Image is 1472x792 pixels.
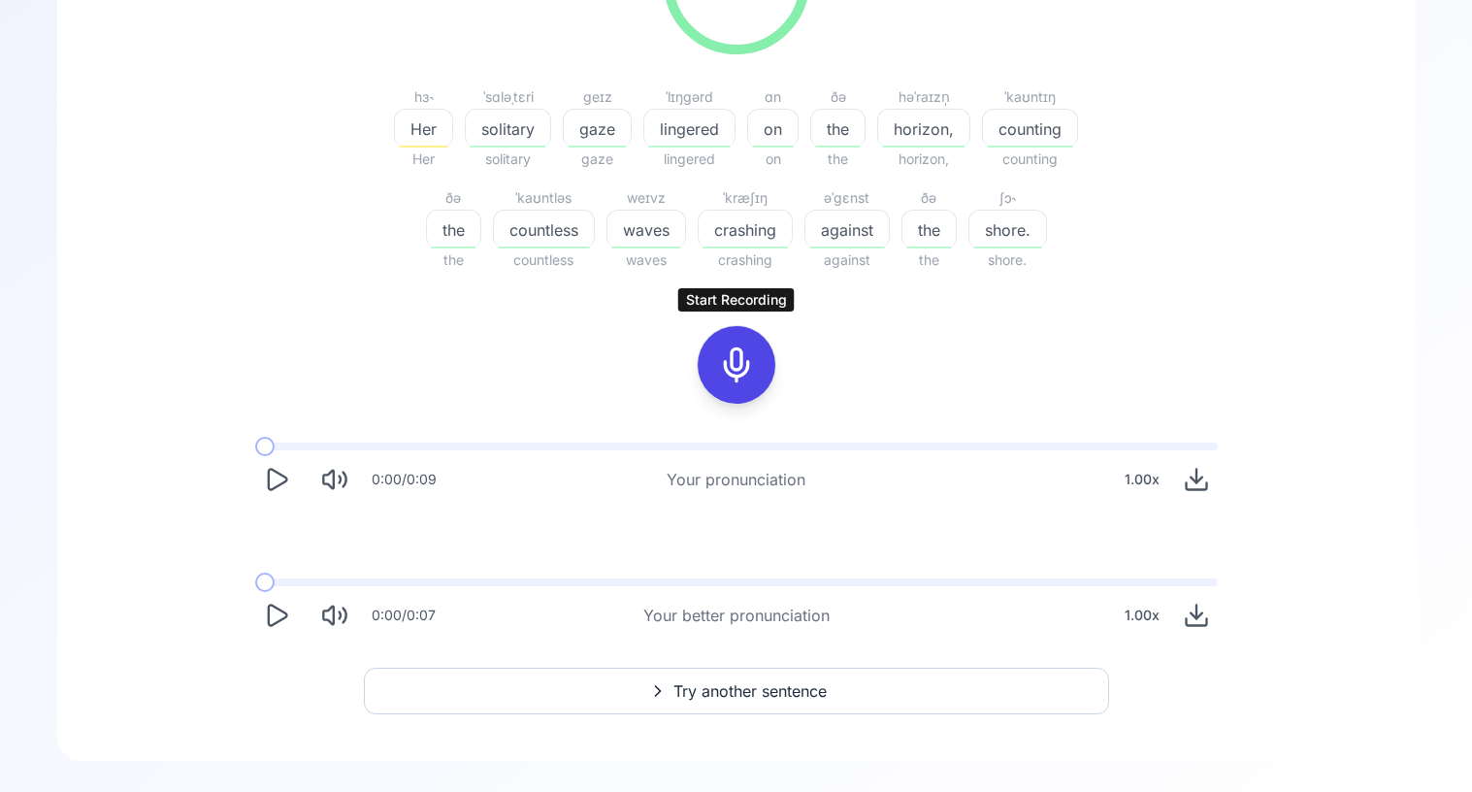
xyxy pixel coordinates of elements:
[811,117,865,141] span: the
[969,218,1046,242] span: shore.
[982,148,1078,171] span: counting
[563,109,632,148] button: gaze
[748,117,798,141] span: on
[427,218,480,242] span: the
[395,117,452,141] span: Her
[493,186,595,210] div: ˈkaʊntləs
[394,148,453,171] span: Her
[878,117,969,141] span: horizon,
[804,210,890,248] button: against
[1175,458,1218,501] button: Download audio
[810,148,866,171] span: the
[643,109,736,148] button: lingered
[698,210,793,248] button: crashing
[255,458,298,501] button: Play
[313,594,356,637] button: Mute
[255,594,298,637] button: Play
[901,210,957,248] button: the
[1117,596,1167,635] div: 1.00 x
[1117,460,1167,499] div: 1.00 x
[810,85,866,109] div: ðə
[901,248,957,272] span: the
[804,248,890,272] span: against
[364,668,1109,714] button: Try another sentence
[877,109,970,148] button: horizon,
[699,218,792,242] span: crashing
[805,218,889,242] span: against
[877,85,970,109] div: həˈraɪzn̩
[426,186,481,210] div: ðə
[644,117,735,141] span: lingered
[426,248,481,272] span: the
[313,458,356,501] button: Mute
[563,85,632,109] div: ɡeɪz
[465,148,551,171] span: solitary
[968,186,1047,210] div: ʃɔ˞
[877,148,970,171] span: horizon,
[494,218,594,242] span: countless
[465,85,551,109] div: ˈsɑləˌtɛri
[643,604,830,627] div: Your better pronunciation
[426,210,481,248] button: the
[606,248,686,272] span: waves
[804,186,890,210] div: əˈɡɛnst
[982,109,1078,148] button: counting
[493,210,595,248] button: countless
[493,248,595,272] span: countless
[678,288,795,312] div: Start Recording
[698,186,793,210] div: ˈkræʃɪŋ
[643,148,736,171] span: lingered
[564,117,631,141] span: gaze
[810,109,866,148] button: the
[643,85,736,109] div: ˈlɪŋɡərd
[747,85,799,109] div: ɑn
[747,109,799,148] button: on
[747,148,799,171] span: on
[606,210,686,248] button: waves
[394,85,453,109] div: hɜ˞
[465,109,551,148] button: solitary
[901,186,957,210] div: ðə
[394,109,453,148] button: Her
[698,248,793,272] span: crashing
[563,148,632,171] span: gaze
[667,468,805,491] div: Your pronunciation
[982,85,1078,109] div: ˈkaʊntɪŋ
[606,186,686,210] div: weɪvz
[673,679,827,703] span: Try another sentence
[466,117,550,141] span: solitary
[983,117,1077,141] span: counting
[968,248,1047,272] span: shore.
[372,606,436,625] div: 0:00 / 0:07
[1175,594,1218,637] button: Download audio
[902,218,956,242] span: the
[372,470,437,489] div: 0:00 / 0:09
[968,210,1047,248] button: shore.
[607,218,685,242] span: waves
